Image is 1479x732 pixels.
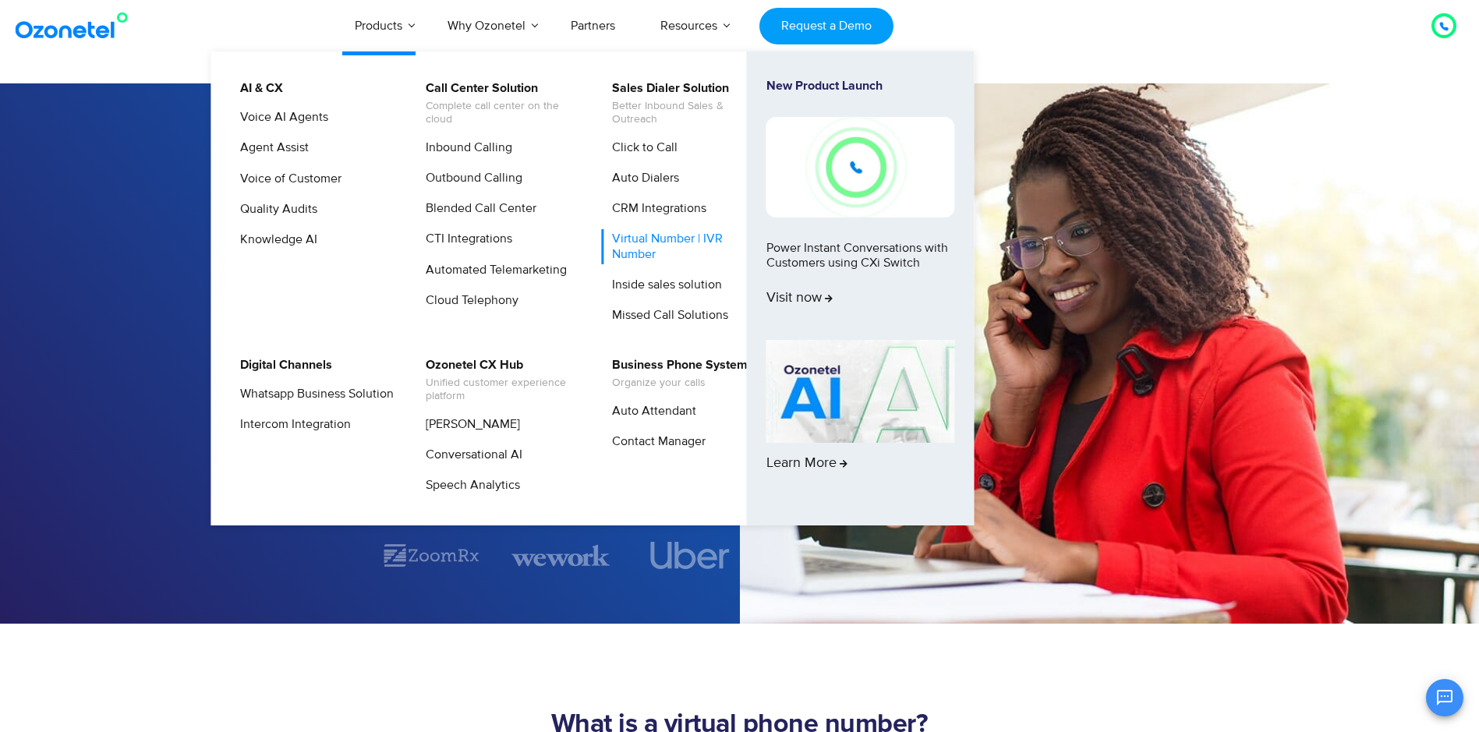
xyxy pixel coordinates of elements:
[766,340,955,443] img: AI
[602,168,681,188] a: Auto Dialers
[230,79,285,98] a: AI & CX
[230,200,320,219] a: Quality Audits
[602,199,709,218] a: CRM Integrations
[416,138,515,157] a: Inbound Calling
[766,340,955,499] a: Learn More
[602,306,731,325] a: Missed Call Solutions
[416,415,522,434] a: [PERSON_NAME]
[416,476,522,495] a: Speech Analytics
[230,108,331,127] a: Voice AI Agents
[230,355,334,375] a: Digital Channels
[766,79,955,334] a: New Product LaunchPower Instant Conversations with Customers using CXi SwitchVisit now
[612,377,748,390] span: Organize your calls
[230,230,320,249] a: Knowledge AI
[602,401,699,421] a: Auto Attendant
[382,542,480,569] img: zoomrx.svg
[602,229,768,263] a: Virtual Number | IVR Number
[416,355,582,405] a: Ozonetel CX HubUnified customer experience platform
[759,8,893,44] a: Request a Demo
[416,291,521,310] a: Cloud Telephony
[416,260,569,280] a: Automated Telemarketing
[230,384,396,404] a: Whatsapp Business Solution
[641,542,739,569] div: 4 / 7
[511,542,610,569] div: 3 / 7
[651,542,731,569] img: uber.svg
[416,229,515,249] a: CTI Integrations
[416,79,582,129] a: Call Center SolutionComplete call center on the cloud
[766,455,847,472] span: Learn More
[416,445,525,465] a: Conversational AI
[1426,679,1463,716] button: Open chat
[253,546,351,565] div: 1 / 7
[426,377,579,403] span: Unified customer experience platform
[602,138,680,157] a: Click to Call
[766,290,833,307] span: Visit now
[602,355,750,392] a: Business Phone SystemOrganize your calls
[766,117,955,217] img: New-Project-17.png
[602,275,724,295] a: Inside sales solution
[612,100,766,126] span: Better Inbound Sales & Outreach
[602,432,708,451] a: Contact Manager
[230,415,353,434] a: Intercom Integration
[230,138,311,157] a: Agent Assist
[253,542,740,569] div: Image Carousel
[511,542,610,569] img: wework.svg
[416,168,525,188] a: Outbound Calling
[426,100,579,126] span: Complete call center on the cloud
[230,169,344,189] a: Voice of Customer
[382,542,480,569] div: 2 / 7
[602,79,768,129] a: Sales Dialer SolutionBetter Inbound Sales & Outreach
[416,199,539,218] a: Blended Call Center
